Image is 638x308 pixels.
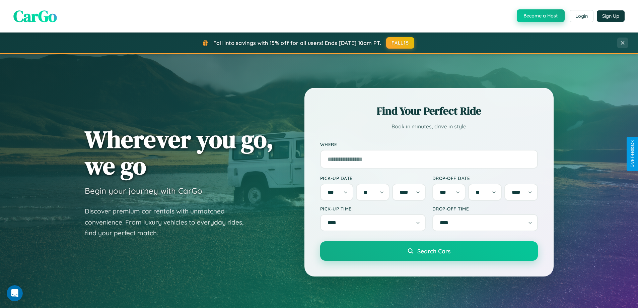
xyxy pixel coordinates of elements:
span: CarGo [13,5,57,27]
button: Become a Host [517,9,565,22]
span: Search Cars [417,247,450,255]
button: Login [570,10,593,22]
label: Pick-up Date [320,175,426,181]
iframe: Intercom live chat [7,285,23,301]
button: Search Cars [320,241,538,261]
label: Drop-off Date [432,175,538,181]
div: Give Feedback [630,140,635,168]
h1: Wherever you go, we go [85,126,274,179]
label: Pick-up Time [320,206,426,211]
label: Drop-off Time [432,206,538,211]
button: FALL15 [386,37,414,49]
button: Sign Up [597,10,625,22]
p: Book in minutes, drive in style [320,122,538,131]
h2: Find Your Perfect Ride [320,104,538,118]
h3: Begin your journey with CarGo [85,186,202,196]
p: Discover premium car rentals with unmatched convenience. From luxury vehicles to everyday rides, ... [85,206,252,239]
span: Fall into savings with 15% off for all users! Ends [DATE] 10am PT. [213,40,381,46]
label: Where [320,141,538,147]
